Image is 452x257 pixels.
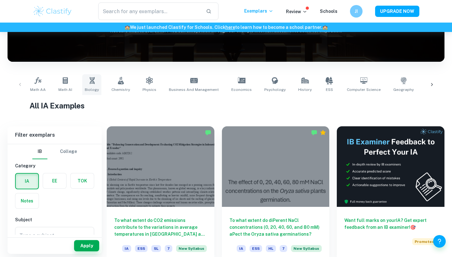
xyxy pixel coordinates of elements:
input: Search for any exemplars... [98,3,201,20]
button: IB [32,144,47,159]
button: JI [350,5,363,18]
span: 🎯 [410,225,416,230]
span: Business and Management [169,87,219,92]
h6: To what extent do diPerent NaCl concentrations (0, 20, 40, 60, and 80 mM) aPect the Oryza sativa ... [229,217,322,238]
img: Marked [205,129,211,136]
span: Geography [393,87,414,92]
h1: All IA Examples [30,100,423,111]
span: Math AA [30,87,46,92]
h6: JI [353,8,360,15]
img: Marked [311,129,317,136]
span: ESS [326,87,333,92]
span: Computer Science [347,87,381,92]
h6: We just launched Clastify for Schools. Click to learn how to become a school partner. [1,24,451,31]
h6: Want full marks on your IA ? Get expert feedback from an IB examiner! [344,217,437,231]
div: Starting from the May 2026 session, the ESS IA requirements have changed. We created this exempla... [291,245,322,256]
h6: Category [15,162,94,169]
img: Clastify logo [33,5,73,18]
span: 🏫 [125,25,130,30]
span: HL [266,245,276,252]
button: Open [83,231,92,240]
button: IA [16,174,38,189]
span: Biology [85,87,99,92]
span: IA [237,245,246,252]
span: 🏫 [322,25,328,30]
span: SL [151,245,161,252]
span: 7 [165,245,172,252]
button: Help and Feedback [433,235,446,248]
p: Exemplars [244,8,273,14]
span: IA [122,245,131,252]
span: Economics [231,87,252,92]
span: Promoted [412,238,437,245]
span: Physics [143,87,156,92]
span: History [298,87,312,92]
span: ESS [250,245,262,252]
a: Schools [320,9,337,14]
h6: Subject [15,216,94,223]
div: Premium [320,129,326,136]
button: Apply [74,240,99,251]
button: TOK [71,173,94,188]
span: Math AI [58,87,72,92]
span: Psychology [264,87,286,92]
img: Thumbnail [337,126,444,207]
span: New Syllabus [291,245,322,252]
button: Notes [15,193,39,208]
span: New Syllabus [176,245,207,252]
div: Starting from the May 2026 session, the ESS IA requirements have changed. We created this exempla... [176,245,207,256]
span: 7 [280,245,287,252]
span: Chemistry [111,87,130,92]
button: UPGRADE NOW [375,6,419,17]
div: Filter type choice [32,144,77,159]
button: College [60,144,77,159]
p: Review [286,8,307,15]
h6: To what extent do CO2 emissions contribute to the variations in average temperatures in [GEOGRAPH... [114,217,207,238]
span: ESS [135,245,148,252]
h6: Filter exemplars [8,126,102,144]
button: EE [43,173,66,188]
a: here [225,25,235,30]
